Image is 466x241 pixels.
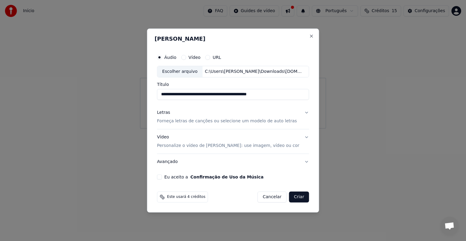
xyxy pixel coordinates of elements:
button: VídeoPersonalize o vídeo de [PERSON_NAME]: use imagem, vídeo ou cor [157,129,309,154]
button: Avançado [157,154,309,170]
h2: [PERSON_NAME] [155,36,312,42]
label: Áudio [164,55,177,59]
label: Título [157,82,309,87]
button: LetrasForneça letras de canções ou selecione um modelo de auto letras [157,105,309,129]
label: Vídeo [188,55,201,59]
div: Vídeo [157,134,299,149]
p: Forneça letras de canções ou selecione um modelo de auto letras [157,118,297,124]
label: Eu aceito a [164,175,264,179]
p: Personalize o vídeo de [PERSON_NAME]: use imagem, vídeo ou cor [157,143,299,149]
button: Criar [289,192,309,202]
span: Este usará 4 créditos [167,195,205,199]
div: Letras [157,110,170,116]
label: URL [213,55,221,59]
div: Escolher arquivo [157,66,203,77]
button: Eu aceito a [191,175,264,179]
div: C:\Users\[PERSON_NAME]\Downloads\[DOMAIN_NAME] - Lutar Pelo Que E Meu - [PERSON_NAME]mp3 [202,69,306,75]
button: Cancelar [258,192,287,202]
